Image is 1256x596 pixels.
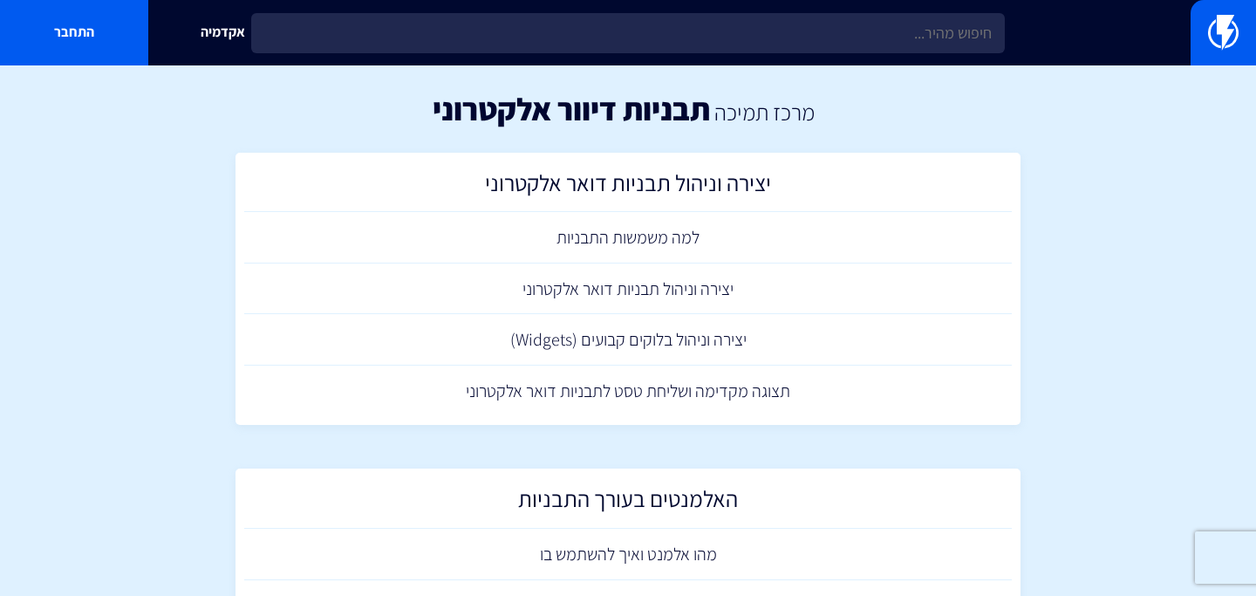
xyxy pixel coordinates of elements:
[244,314,1012,366] a: יצירה וניהול בלוקים קבועים (Widgets)
[244,264,1012,315] a: יצירה וניהול תבניות דואר אלקטרוני
[244,212,1012,264] a: למה משמשות התבניות
[253,486,1003,520] h2: האלמנטים בעורך התבניות
[244,529,1012,580] a: מהו אלמנט ואיך להשתמש בו
[433,92,710,127] h1: תבניות דיוור אלקטרוני
[251,13,1005,53] input: חיפוש מהיר...
[244,366,1012,417] a: תצוגה מקדימה ושליחת טסט לתבניות דואר אלקטרוני
[244,161,1012,213] a: יצירה וניהול תבניות דואר אלקטרוני
[244,477,1012,529] a: האלמנטים בעורך התבניות
[714,97,815,127] a: מרכז תמיכה
[253,170,1003,204] h2: יצירה וניהול תבניות דואר אלקטרוני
